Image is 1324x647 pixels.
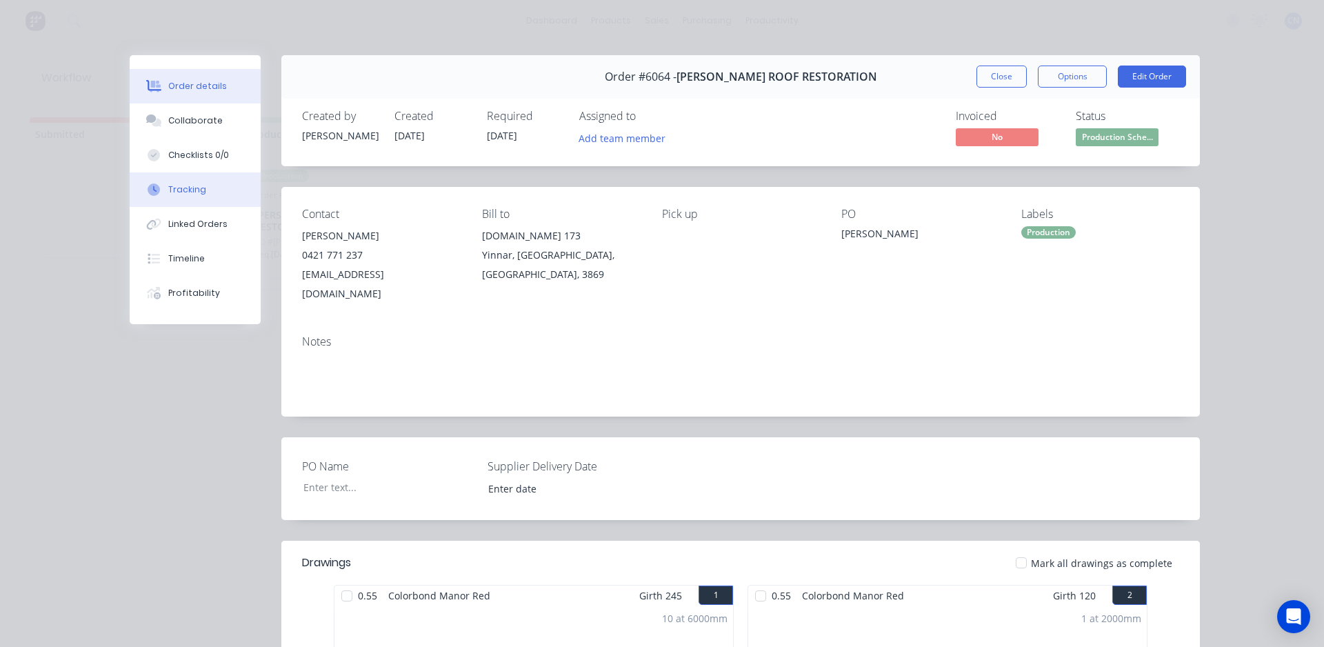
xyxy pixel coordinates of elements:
[482,246,640,284] div: Yinnar, [GEOGRAPHIC_DATA], [GEOGRAPHIC_DATA], 3869
[302,555,351,571] div: Drawings
[130,276,261,310] button: Profitability
[579,128,673,147] button: Add team member
[302,246,460,265] div: 0421 771 237
[766,586,796,606] span: 0.55
[302,128,378,143] div: [PERSON_NAME]
[699,586,733,605] button: 1
[1076,110,1179,123] div: Status
[482,208,640,221] div: Bill to
[976,66,1027,88] button: Close
[479,478,650,499] input: Enter date
[1021,226,1076,239] div: Production
[1076,128,1158,146] span: Production Sche...
[1118,66,1186,88] button: Edit Order
[168,252,205,265] div: Timeline
[302,335,1179,348] div: Notes
[130,69,261,103] button: Order details
[130,172,261,207] button: Tracking
[168,218,228,230] div: Linked Orders
[302,208,460,221] div: Contact
[662,208,820,221] div: Pick up
[168,287,220,299] div: Profitability
[1038,66,1107,88] button: Options
[130,207,261,241] button: Linked Orders
[841,226,999,246] div: [PERSON_NAME]
[130,241,261,276] button: Timeline
[168,115,223,127] div: Collaborate
[130,138,261,172] button: Checklists 0/0
[168,183,206,196] div: Tracking
[487,110,563,123] div: Required
[1021,208,1179,221] div: Labels
[639,586,682,606] span: Girth 245
[956,110,1059,123] div: Invoiced
[168,80,227,92] div: Order details
[1112,586,1147,605] button: 2
[605,70,676,83] span: Order #6064 -
[302,226,460,246] div: [PERSON_NAME]
[956,128,1039,146] span: No
[302,265,460,303] div: [EMAIL_ADDRESS][DOMAIN_NAME]
[1076,128,1158,149] button: Production Sche...
[796,586,910,606] span: Colorbond Manor Red
[572,128,673,147] button: Add team member
[488,458,660,475] label: Supplier Delivery Date
[482,226,640,284] div: [DOMAIN_NAME] 173Yinnar, [GEOGRAPHIC_DATA], [GEOGRAPHIC_DATA], 3869
[302,226,460,303] div: [PERSON_NAME]0421 771 237[EMAIL_ADDRESS][DOMAIN_NAME]
[841,208,999,221] div: PO
[352,586,383,606] span: 0.55
[394,129,425,142] span: [DATE]
[662,611,728,626] div: 10 at 6000mm
[383,586,496,606] span: Colorbond Manor Red
[1053,586,1096,606] span: Girth 120
[1031,556,1172,570] span: Mark all drawings as complete
[302,458,474,475] label: PO Name
[1081,611,1141,626] div: 1 at 2000mm
[394,110,470,123] div: Created
[168,149,229,161] div: Checklists 0/0
[487,129,517,142] span: [DATE]
[579,110,717,123] div: Assigned to
[130,103,261,138] button: Collaborate
[676,70,877,83] span: [PERSON_NAME] ROOF RESTORATION
[1277,600,1310,633] div: Open Intercom Messenger
[482,226,640,246] div: [DOMAIN_NAME] 173
[302,110,378,123] div: Created by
